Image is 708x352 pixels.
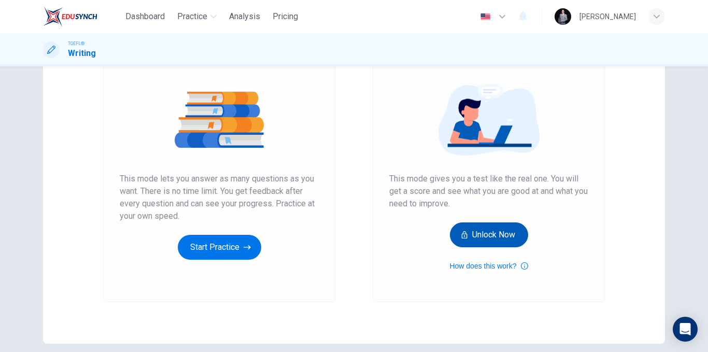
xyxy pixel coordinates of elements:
[120,173,319,222] span: This mode lets you answer as many questions as you want. There is no time limit. You get feedback...
[555,8,571,25] img: Profile picture
[229,10,260,23] span: Analysis
[449,260,528,272] button: How does this work?
[579,10,636,23] div: [PERSON_NAME]
[68,47,96,60] h1: Writing
[173,7,221,26] button: Practice
[68,40,84,47] span: TOEFL®
[225,7,264,26] button: Analysis
[43,6,121,27] a: EduSynch logo
[273,10,298,23] span: Pricing
[178,235,261,260] button: Start Practice
[177,10,207,23] span: Practice
[268,7,302,26] button: Pricing
[389,173,588,210] span: This mode gives you a test like the real one. You will get a score and see what you are good at a...
[125,10,165,23] span: Dashboard
[479,13,492,21] img: en
[450,222,528,247] button: Unlock Now
[673,317,698,342] div: Open Intercom Messenger
[43,6,97,27] img: EduSynch logo
[121,7,169,26] button: Dashboard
